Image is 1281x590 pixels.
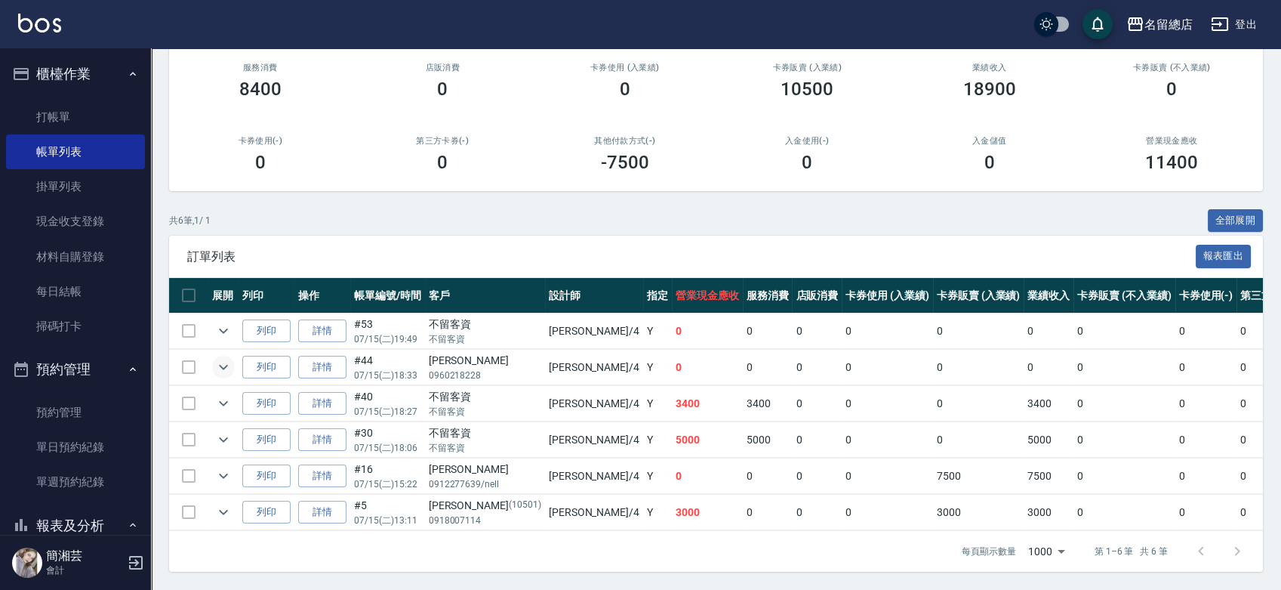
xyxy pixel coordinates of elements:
th: 列印 [239,278,294,314]
td: 0 [743,350,793,385]
a: 預約管理 [6,395,145,430]
h2: 入金使用(-) [734,136,881,146]
h3: 服務消費 [187,63,334,73]
td: 5000 [672,422,743,458]
td: 3000 [672,495,743,530]
td: 0 [933,314,1024,349]
a: 打帳單 [6,100,145,134]
div: 不留客資 [429,389,541,405]
th: 客戶 [425,278,545,314]
th: 卡券使用 (入業績) [842,278,933,314]
th: 操作 [294,278,350,314]
p: 07/15 (二) 19:49 [354,332,421,346]
h3: 0 [802,152,812,173]
button: 列印 [242,501,291,524]
td: [PERSON_NAME] /4 [545,495,643,530]
td: 0 [792,422,842,458]
th: 營業現金應收 [672,278,743,314]
h2: 其他付款方式(-) [552,136,698,146]
a: 單週預約紀錄 [6,465,145,499]
img: Person [12,548,42,578]
td: Y [643,495,672,530]
td: 0 [1175,350,1237,385]
td: #5 [350,495,425,530]
td: [PERSON_NAME] /4 [545,422,643,458]
div: 不留客資 [429,425,541,441]
td: 0 [1073,386,1175,422]
p: 0912277639/nell [429,477,541,491]
button: 列印 [242,465,291,488]
td: 0 [792,314,842,349]
button: expand row [212,320,235,342]
span: 訂單列表 [187,249,1196,264]
h3: 0 [437,79,448,100]
button: 列印 [242,428,291,452]
td: 0 [842,422,933,458]
td: 0 [842,386,933,422]
button: expand row [212,356,235,378]
button: expand row [212,392,235,415]
h3: 10500 [781,79,833,100]
td: 0 [933,422,1024,458]
h2: 店販消費 [370,63,516,73]
td: 7500 [933,459,1024,494]
th: 卡券使用(-) [1175,278,1237,314]
td: 0 [1175,386,1237,422]
a: 詳情 [298,356,346,379]
button: expand row [212,428,235,451]
button: expand row [212,465,235,487]
p: 07/15 (二) 13:11 [354,514,421,527]
div: [PERSON_NAME] [429,462,541,477]
h2: 卡券販賣 (不入業績) [1099,63,1246,73]
p: 0918007114 [429,514,541,527]
th: 店販消費 [792,278,842,314]
h3: 0 [255,152,266,173]
h2: 營業現金應收 [1099,136,1246,146]
td: #40 [350,386,425,422]
td: #53 [350,314,425,349]
th: 帳單編號/時間 [350,278,425,314]
a: 報表匯出 [1196,249,1252,263]
td: 0 [792,386,842,422]
div: 名留總店 [1144,15,1193,34]
td: 0 [1175,459,1237,494]
button: 預約管理 [6,350,145,389]
a: 單日預約紀錄 [6,430,145,465]
td: [PERSON_NAME] /4 [545,386,643,422]
button: 列印 [242,392,291,415]
div: 不留客資 [429,317,541,332]
p: 共 6 筆, 1 / 1 [169,214,211,227]
a: 帳單列表 [6,134,145,169]
h2: 卡券販賣 (入業績) [734,63,881,73]
button: 報表匯出 [1196,245,1252,268]
th: 卡券販賣 (不入業績) [1073,278,1175,314]
p: 07/15 (二) 18:06 [354,441,421,455]
p: 不留客資 [429,405,541,419]
h2: 入金儲值 [916,136,1063,146]
td: #16 [350,459,425,494]
a: 掛單列表 [6,169,145,204]
td: Y [643,314,672,349]
p: 07/15 (二) 15:22 [354,477,421,491]
td: Y [643,459,672,494]
h3: 0 [437,152,448,173]
h2: 卡券使用 (入業績) [552,63,698,73]
td: 0 [842,350,933,385]
a: 每日結帳 [6,274,145,309]
button: save [1082,9,1113,39]
td: 0 [672,350,743,385]
th: 業績收入 [1024,278,1073,314]
th: 設計師 [545,278,643,314]
td: 0 [933,386,1024,422]
td: 0 [672,459,743,494]
p: 不留客資 [429,332,541,346]
h2: 第三方卡券(-) [370,136,516,146]
p: 每頁顯示數量 [962,545,1016,558]
a: 現金收支登錄 [6,204,145,239]
td: 0 [842,314,933,349]
td: 0 [1024,350,1073,385]
td: Y [643,350,672,385]
td: Y [643,386,672,422]
th: 服務消費 [743,278,793,314]
td: #44 [350,350,425,385]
